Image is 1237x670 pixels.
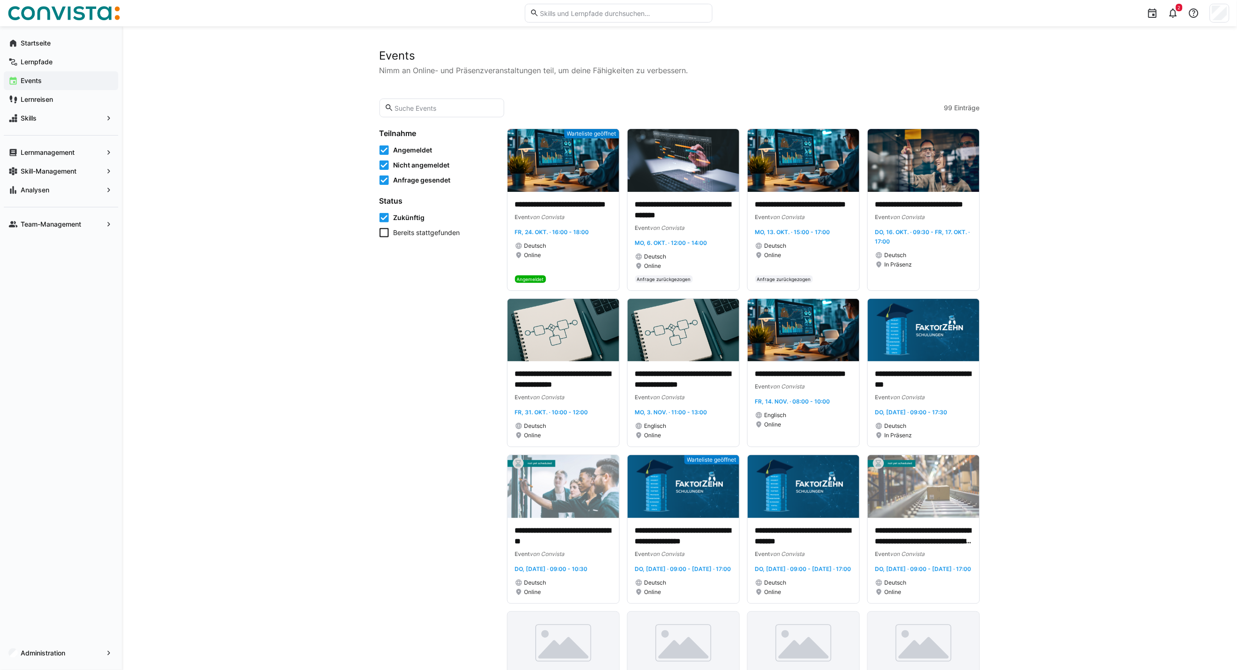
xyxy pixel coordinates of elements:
img: image [508,455,619,518]
span: Online [765,421,782,428]
span: Anfrage zurückgezogen [757,276,811,282]
span: Online [765,588,782,596]
span: Event [755,383,770,390]
span: von Convista [650,224,685,231]
span: Deutsch [765,242,787,250]
img: image [868,455,979,518]
span: Online [765,251,782,259]
span: Do, [DATE] · 09:00 - [DATE] · 17:00 [635,565,731,572]
span: Event [515,394,530,401]
span: Deutsch [524,579,546,586]
span: Event [635,224,650,231]
span: Do, [DATE] · 09:00 - [DATE] · 17:00 [875,565,971,572]
span: von Convista [530,394,565,401]
span: Einträge [955,103,980,113]
span: Englisch [765,411,787,419]
span: In Präsenz [885,261,912,268]
span: Fr, 14. Nov. · 08:00 - 10:00 [755,398,830,405]
h2: Events [379,49,980,63]
span: Event [635,550,650,557]
span: Anfrage zurückgezogen [637,276,691,282]
input: Suche Events [394,104,499,112]
span: Mo, 3. Nov. · 11:00 - 13:00 [635,409,707,416]
span: Bereits stattgefunden [394,228,460,237]
img: image [748,455,859,518]
span: Fr, 31. Okt. · 10:00 - 12:00 [515,409,588,416]
span: Deutsch [524,422,546,430]
img: image [748,299,859,362]
span: von Convista [770,383,805,390]
span: von Convista [530,213,565,221]
span: Englisch [645,422,667,430]
span: Event [515,213,530,221]
span: Deutsch [645,253,667,260]
span: Nicht angemeldet [394,160,450,170]
span: Anfrage gesendet [394,175,451,185]
input: Skills und Lernpfade durchsuchen… [539,9,707,17]
img: image [628,455,739,518]
span: von Convista [770,550,805,557]
span: Event [875,394,890,401]
span: Deutsch [765,579,787,586]
span: In Präsenz [885,432,912,439]
img: image [508,299,619,362]
img: image [868,129,979,192]
span: Mo, 6. Okt. · 12:00 - 14:00 [635,239,707,246]
span: von Convista [650,394,685,401]
span: Event [755,550,770,557]
span: Event [755,213,770,221]
p: Nimm an Online- und Präsenzveranstaltungen teil, um deine Fähigkeiten zu verbessern. [379,65,980,76]
h4: Status [379,196,496,206]
span: von Convista [530,550,565,557]
span: 2 [1178,5,1181,10]
span: Deutsch [645,579,667,586]
span: Event [635,394,650,401]
span: Zukünftig [394,213,425,222]
span: Deutsch [885,422,907,430]
span: Do, [DATE] · 09:00 - 17:30 [875,409,948,416]
img: image [628,129,739,192]
span: Mo, 13. Okt. · 15:00 - 17:00 [755,228,830,236]
img: image [748,129,859,192]
span: Warteliste geöffnet [687,456,736,464]
span: Event [875,213,890,221]
span: Fr, 24. Okt. · 16:00 - 18:00 [515,228,589,236]
span: Deutsch [885,579,907,586]
span: Event [875,550,890,557]
span: Do, [DATE] · 09:00 - 10:30 [515,565,588,572]
span: Online [524,251,541,259]
span: von Convista [890,550,925,557]
span: Online [524,588,541,596]
span: Deutsch [524,242,546,250]
span: Online [524,432,541,439]
span: von Convista [890,213,925,221]
span: Angemeldet [517,276,544,282]
span: Online [645,588,661,596]
span: Online [645,432,661,439]
span: Deutsch [885,251,907,259]
img: image [868,299,979,362]
span: Angemeldet [394,145,433,155]
img: image [628,299,739,362]
span: von Convista [890,394,925,401]
span: Do, [DATE] · 09:00 - [DATE] · 17:00 [755,565,851,572]
h4: Teilnahme [379,129,496,138]
span: von Convista [650,550,685,557]
span: Online [885,588,902,596]
span: Warteliste geöffnet [567,130,616,137]
span: 99 [944,103,953,113]
span: von Convista [770,213,805,221]
img: image [508,129,619,192]
span: Event [515,550,530,557]
span: Online [645,262,661,270]
span: Do, 16. Okt. · 09:30 - Fr, 17. Okt. · 17:00 [875,228,970,245]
